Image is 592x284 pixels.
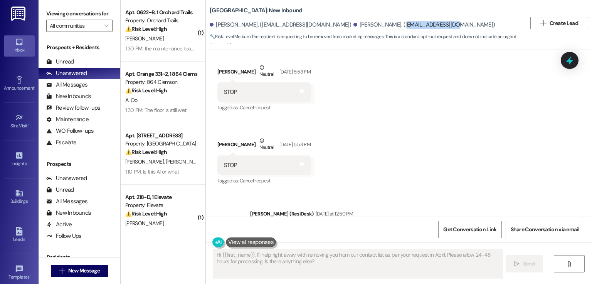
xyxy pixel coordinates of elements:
span: : The resident is requesting to be removed from marketing messages. This is a standard opt-out re... [210,33,526,49]
div: Neutral [258,137,276,153]
div: 1:30 PM: the maintenance team was very responsive and helpful, but the management team in the off... [125,45,515,52]
span: Send [523,260,535,268]
div: Tagged as: [217,102,311,113]
div: [PERSON_NAME]. ([EMAIL_ADDRESS][DOMAIN_NAME]) [210,21,351,29]
button: New Message [51,265,108,277]
div: [PERSON_NAME] [217,63,311,82]
input: All communities [50,20,100,32]
span: New Message [68,267,100,275]
div: Property: 864 Clemson [125,78,197,86]
i:  [59,268,65,274]
label: Viewing conversations for [46,8,113,20]
div: Review follow-ups [46,104,100,112]
div: Apt. Orange 331~2, 1 864 Clemson [125,70,197,78]
div: Property: Elevate [125,201,197,209]
span: Cancel request [240,177,271,184]
span: • [27,160,28,165]
strong: ⚠️ Risk Level: High [125,25,167,32]
a: Inbox [4,35,35,56]
strong: ⚠️ Risk Level: High [125,87,167,94]
span: [PERSON_NAME] [125,158,166,165]
div: New Inbounds [46,209,91,217]
button: Get Conversation Link [438,221,501,238]
a: Leads [4,225,35,246]
div: Apt. 218~D, 1 Elevate [125,193,197,201]
div: [PERSON_NAME]. ([EMAIL_ADDRESS][DOMAIN_NAME]) [353,21,495,29]
div: Maintenance [46,115,89,124]
textarea: Hi {{first_name}}, I'll help right away with removing you from our contact list as per your reque... [214,249,502,278]
span: Share Conversation via email [511,226,579,234]
i:  [540,20,546,26]
div: New Inbounds [46,92,91,100]
span: • [34,84,35,90]
div: Apt. 0622~B, 1 Orchard Trails [125,8,197,17]
div: 1:30 PM: The floor is still wet [125,107,186,114]
div: Property: Orchard Trails [125,17,197,25]
div: Prospects [39,160,120,168]
span: A. Oo [125,97,138,104]
div: Prospects + Residents [39,43,120,52]
button: Send [506,255,543,272]
span: Create Lead [550,19,578,27]
span: [PERSON_NAME] [125,220,164,227]
div: 1:10 PM: Is this AI or what [125,168,179,175]
div: [PERSON_NAME] (ResiDesk) [250,210,586,221]
img: ResiDesk Logo [11,7,27,21]
div: Unread [46,186,74,194]
span: [PERSON_NAME] [166,158,205,165]
i:  [104,23,108,29]
div: All Messages [46,81,87,89]
button: Create Lead [530,17,588,29]
span: • [28,122,29,127]
button: Share Conversation via email [506,221,584,238]
div: [DATE] 5:53 PM [277,68,311,76]
div: Follow Ups [46,232,82,240]
div: Apt. [STREET_ADDRESS] [125,132,197,140]
i:  [514,261,520,267]
div: Escalate [46,139,76,147]
a: Insights • [4,149,35,170]
b: [GEOGRAPHIC_DATA]: New Inbound [210,7,302,15]
div: STOP [224,161,237,169]
strong: ⚠️ Risk Level: High [125,149,167,155]
a: Buildings [4,187,35,207]
span: Cancel request [240,104,271,111]
div: Unread [46,58,74,66]
div: [PERSON_NAME] [217,137,311,155]
div: STOP [224,88,237,96]
div: Active [46,221,72,229]
div: WO Follow-ups [46,127,94,135]
span: Get Conversation Link [443,226,496,234]
div: Neutral [258,63,276,80]
i:  [566,261,572,267]
strong: ⚠️ Risk Level: High [125,210,167,217]
strong: 🔧 Risk Level: Medium [210,33,251,40]
div: Unanswered [46,69,87,77]
span: [PERSON_NAME] [125,35,164,42]
div: All Messages [46,197,87,205]
a: Templates • [4,262,35,283]
span: • [30,273,31,279]
div: [DATE] 5:53 PM [277,140,311,149]
div: Property: [GEOGRAPHIC_DATA] [125,140,197,148]
a: Site Visit • [4,111,35,132]
div: Residents [39,253,120,261]
div: Tagged as: [217,175,311,186]
div: [DATE] at 12:50 PM [314,210,353,218]
div: Unanswered [46,174,87,182]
